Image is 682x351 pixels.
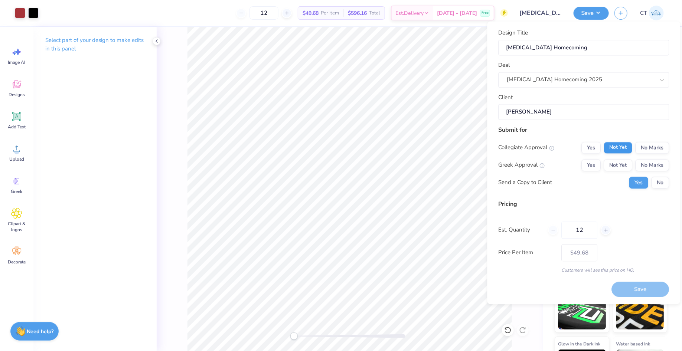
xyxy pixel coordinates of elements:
[604,142,633,154] button: Not Yet
[637,6,667,20] a: CT
[499,125,669,134] div: Submit for
[290,332,298,340] div: Accessibility label
[652,177,669,188] button: No
[629,177,649,188] button: Yes
[8,259,26,265] span: Decorate
[558,292,606,329] img: Neon Ink
[499,61,510,70] label: Deal
[582,159,601,171] button: Yes
[636,159,669,171] button: No Marks
[437,9,477,17] span: [DATE] - [DATE]
[4,221,29,233] span: Clipart & logos
[8,59,26,65] span: Image AI
[499,93,513,102] label: Client
[11,188,23,194] span: Greek
[482,10,489,16] span: Free
[249,6,278,20] input: – –
[499,104,669,120] input: e.g. Ethan Linker
[321,9,339,17] span: Per Item
[562,222,598,239] input: – –
[582,142,601,154] button: Yes
[499,29,528,37] label: Design Title
[45,36,145,53] p: Select part of your design to make edits in this panel
[395,9,424,17] span: Est. Delivery
[499,226,543,234] label: Est. Quantity
[499,161,545,170] div: Greek Approval
[499,178,552,187] div: Send a Copy to Client
[640,9,647,17] span: CT
[303,9,319,17] span: $49.68
[616,292,664,329] img: Metallic & Glitter Ink
[348,9,367,17] span: $596.16
[27,328,54,335] strong: Need help?
[369,9,380,17] span: Total
[604,159,633,171] button: Not Yet
[649,6,664,20] img: Carly Tapson
[9,92,25,98] span: Designs
[499,200,669,209] div: Pricing
[499,144,555,152] div: Collegiate Approval
[558,340,600,348] span: Glow in the Dark Ink
[574,7,609,20] button: Save
[636,142,669,154] button: No Marks
[513,6,568,20] input: Untitled Design
[499,267,669,273] div: Customers will see this price on HQ.
[9,156,24,162] span: Upload
[616,340,650,348] span: Water based Ink
[499,249,556,257] label: Price Per Item
[8,124,26,130] span: Add Text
